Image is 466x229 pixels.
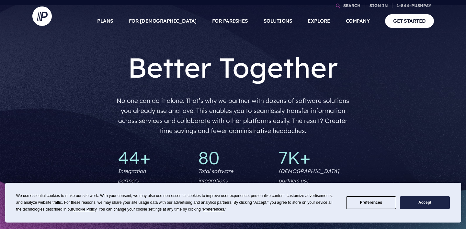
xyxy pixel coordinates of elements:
[16,192,338,213] div: We use essential cookies to make our site work. With your consent, we may also use non-essential ...
[400,196,450,209] button: Accept
[118,167,146,185] p: Integration partners
[115,50,351,84] h1: Better Together
[129,10,197,32] a: FOR [DEMOGRAPHIC_DATA]
[264,10,292,32] a: SOLUTIONS
[278,167,348,194] p: [DEMOGRAPHIC_DATA] partners use our integrations
[97,10,113,32] a: PLANS
[212,10,248,32] a: FOR PARISHES
[198,149,268,167] p: 80
[115,93,351,138] p: No one can do it alone. That’s why we partner with dozens of software solutions you already use a...
[5,183,461,223] div: Cookie Consent Prompt
[385,14,434,27] a: GET STARTED
[198,167,233,185] p: Total software integrations
[308,10,330,32] a: EXPLORE
[118,149,188,167] p: 44+
[278,149,348,167] p: 7K+
[346,10,370,32] a: COMPANY
[346,196,396,209] button: Preferences
[203,207,224,212] span: Preferences
[73,207,97,212] span: Cookie Policy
